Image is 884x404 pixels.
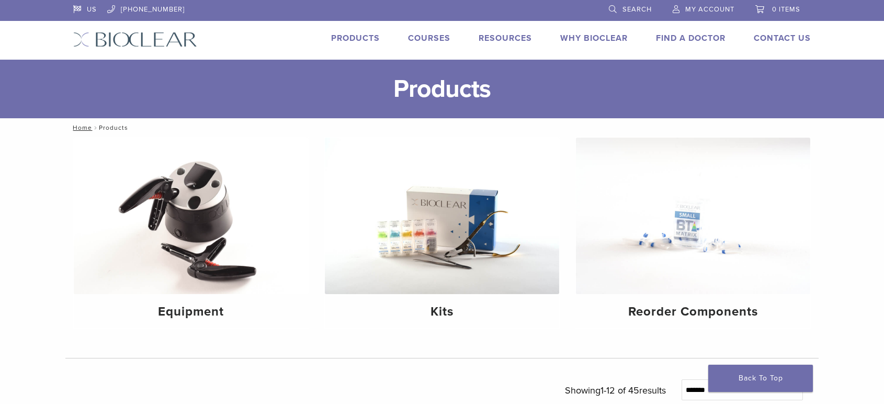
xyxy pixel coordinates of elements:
a: Find A Doctor [656,33,726,43]
a: Kits [325,138,559,328]
a: Courses [408,33,450,43]
a: Resources [479,33,532,43]
img: Bioclear [73,32,197,47]
h4: Reorder Components [584,302,802,321]
a: Back To Top [708,365,813,392]
span: My Account [685,5,734,14]
img: Kits [325,138,559,294]
p: Showing results [565,379,666,401]
a: Reorder Components [576,138,810,328]
span: Search [622,5,652,14]
a: Contact Us [754,33,811,43]
h4: Equipment [82,302,300,321]
img: Equipment [74,138,308,294]
span: / [92,125,99,130]
a: Home [70,124,92,131]
span: 1-12 of 45 [600,385,639,396]
img: Reorder Components [576,138,810,294]
a: Why Bioclear [560,33,628,43]
a: Products [331,33,380,43]
a: Equipment [74,138,308,328]
nav: Products [65,118,819,137]
span: 0 items [772,5,800,14]
h4: Kits [333,302,551,321]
